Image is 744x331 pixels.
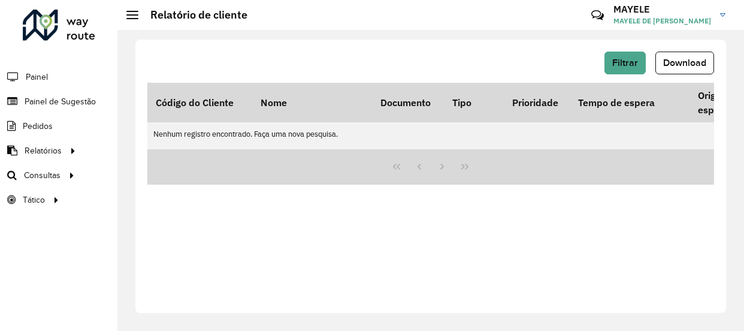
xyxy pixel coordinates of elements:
[372,83,444,122] th: Documento
[612,58,638,68] span: Filtrar
[25,145,62,157] span: Relatórios
[147,83,252,122] th: Código do Cliente
[613,16,711,26] span: MAYELE DE [PERSON_NAME]
[24,169,61,182] span: Consultas
[604,52,646,74] button: Filtrar
[138,8,247,22] h2: Relatório de cliente
[25,95,96,108] span: Painel de Sugestão
[663,58,706,68] span: Download
[570,83,689,122] th: Tempo de espera
[444,83,504,122] th: Tipo
[613,4,711,15] h3: MAYELE
[252,83,372,122] th: Nome
[23,120,53,133] span: Pedidos
[504,83,570,122] th: Prioridade
[655,52,714,74] button: Download
[585,2,610,28] a: Contato Rápido
[26,71,48,83] span: Painel
[23,194,45,206] span: Tático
